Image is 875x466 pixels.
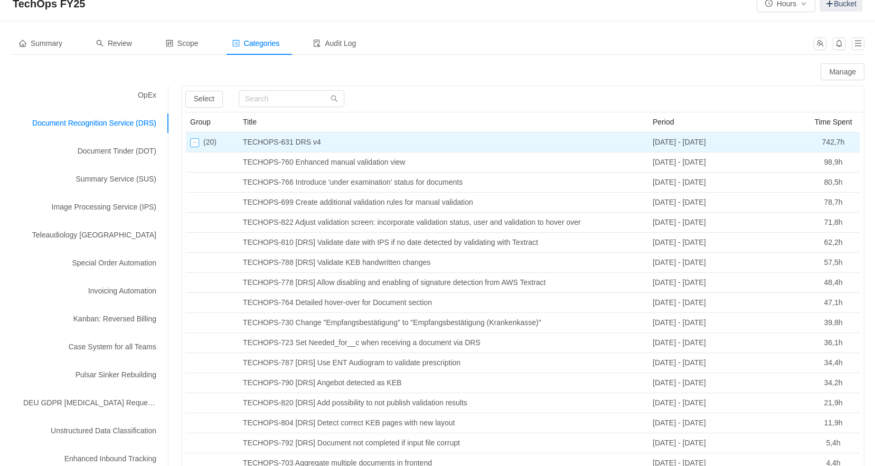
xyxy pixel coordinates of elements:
span: [DATE] - [DATE] [653,298,706,307]
i: icon: home [19,40,26,47]
td: 98,9h [807,153,860,173]
td: 47,1h [807,293,860,313]
td: 742,7h [807,132,860,153]
span: [DATE] - [DATE] [653,378,706,387]
td: TECHOPS-778 [DRS] Allow disabling and enabling of signature detection from AWS Textract [239,273,648,293]
span: [DATE] - [DATE] [653,178,706,186]
div: OpEx [11,85,169,105]
div: Teleaudiology [GEOGRAPHIC_DATA] [11,225,169,245]
span: Categories [232,39,280,47]
span: [DATE] - [DATE] [653,238,706,246]
button: icon: menu [852,37,864,50]
input: Search [239,90,344,107]
span: Time Spent [814,118,852,126]
span: Audit Log [313,39,356,47]
button: Select [185,91,223,108]
td: 62,2h [807,233,860,253]
td: TECHOPS-766 Introduce 'under examination' status for documents [239,173,648,193]
td: TECHOPS-699 Create additional validation rules for manual validation [239,193,648,213]
span: [DATE] - [DATE] [653,318,706,327]
td: TECHOPS-764 Detailed hover-over for Document section [239,293,648,313]
td: TECHOPS-760 Enhanced manual validation view [239,153,648,173]
button: icon: team [814,37,826,50]
span: Period [653,118,674,126]
button: icon: bell [833,37,845,50]
i: icon: search [96,40,104,47]
td: 36,1h [807,333,860,353]
div: Pulsar Sinker Rebuilding [11,365,169,385]
td: 78,7h [807,193,860,213]
td: TECHOPS-822 Adjust validation screen: incorporate validation status, user and validation to hover... [239,213,648,233]
span: [DATE] - [DATE] [653,338,706,347]
td: 34,4h [807,353,860,373]
div: Summary Service (SUS) [11,169,169,189]
td: TECHOPS-723 Set Needed_for__c when receiving a document via DRS [239,333,648,353]
span: Review [96,39,132,47]
div: Unstructured Data Classification [11,421,169,441]
span: Title [243,118,257,126]
span: Group [190,118,211,126]
div: Case System for all Teams [11,337,169,357]
span: [DATE] - [DATE] [653,278,706,287]
div: Kanban: Reversed Billing [11,309,169,329]
span: [DATE] - [DATE] [653,138,706,146]
button: Manage [821,63,864,80]
i: icon: audit [313,40,321,47]
div: Image Processing Service (IPS) [11,197,169,217]
td: 80,5h [807,173,860,193]
td: 11,9h [807,413,860,433]
i: icon: control [166,40,173,47]
span: [DATE] - [DATE] [653,198,706,206]
td: TECHOPS-788 [DRS] Validate KEB handwritten changes [239,253,648,273]
td: 57,5h [807,253,860,273]
div: Document Tinder (DOT) [11,141,169,161]
div: Special Order Automation [11,253,169,273]
span: [DATE] - [DATE] [653,158,706,166]
span: Summary [19,39,62,47]
span: [DATE] - [DATE] [653,439,706,447]
td: TECHOPS-787 [DRS] Use ENT Audiogram to validate prescription [239,353,648,373]
span: [DATE] - [DATE] [653,398,706,407]
div: DEU GDPR [MEDICAL_DATA] Request Automation [11,393,169,413]
div: Invoicing Automation [11,281,169,301]
td: TECHOPS-730 Change "Empfangsbestätigung" to "Empfangsbestätigung (Krankenkasse)" [239,313,648,333]
td: 71,8h [807,213,860,233]
td: TECHOPS-804 [DRS] Detect correct KEB pages with new layout [239,413,648,433]
i: icon: profile [232,40,240,47]
span: [DATE] - [DATE] [653,218,706,226]
td: (20) [186,132,239,153]
div: Document Recognition Service (DRS) [11,113,169,133]
td: TECHOPS-790 [DRS] Angebot detected as KEB [239,373,648,393]
td: 48,4h [807,273,860,293]
td: 34,2h [807,373,860,393]
span: [DATE] - [DATE] [653,419,706,427]
td: 21,9h [807,393,860,413]
span: [DATE] - [DATE] [653,258,706,267]
span: [DATE] - [DATE] [653,358,706,367]
td: 39,8h [807,313,860,333]
div: Collapse row [190,138,199,147]
td: TECHOPS-820 [DRS] Add possibility to not publish validation results [239,393,648,413]
td: 5,4h [807,433,860,453]
td: TECHOPS-792 [DRS] Document not completed if input file corrupt [239,433,648,453]
td: TECHOPS-810 [DRS] Validate date with IPS if no date detected by validating with Textract [239,233,648,253]
i: icon: search [331,95,338,102]
span: Scope [166,39,199,47]
td: TECHOPS-631 DRS v4 [239,132,648,153]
